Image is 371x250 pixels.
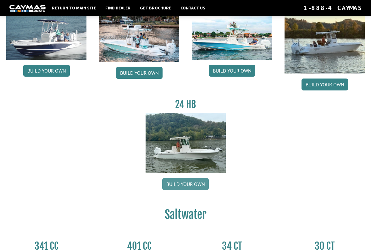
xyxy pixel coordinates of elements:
[285,14,365,73] img: 291_Thumbnail.jpg
[303,4,362,12] div: 1-888-4CAYMAS
[6,14,86,60] img: 26_new_photo_resized.jpg
[192,14,272,60] img: 28-hb-twin.jpg
[146,113,226,173] img: 24_HB_thumbnail.jpg
[49,4,99,12] a: Return to main site
[177,4,208,12] a: Contact Us
[6,208,365,225] h2: Saltwater
[137,4,174,12] a: Get Brochure
[9,5,46,12] img: white-logo-c9c8dbefe5ff5ceceb0f0178aa75bf4bb51f6bca0971e226c86eb53dfe498488.png
[209,65,255,77] a: Build your own
[302,79,348,90] a: Build your own
[162,178,209,190] a: Build your own
[146,99,226,110] h3: 24 HB
[102,4,134,12] a: Find Dealer
[23,65,70,77] a: Build your own
[99,14,179,62] img: 28_hb_thumbnail_for_caymas_connect.jpg
[116,67,163,79] a: Build your own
